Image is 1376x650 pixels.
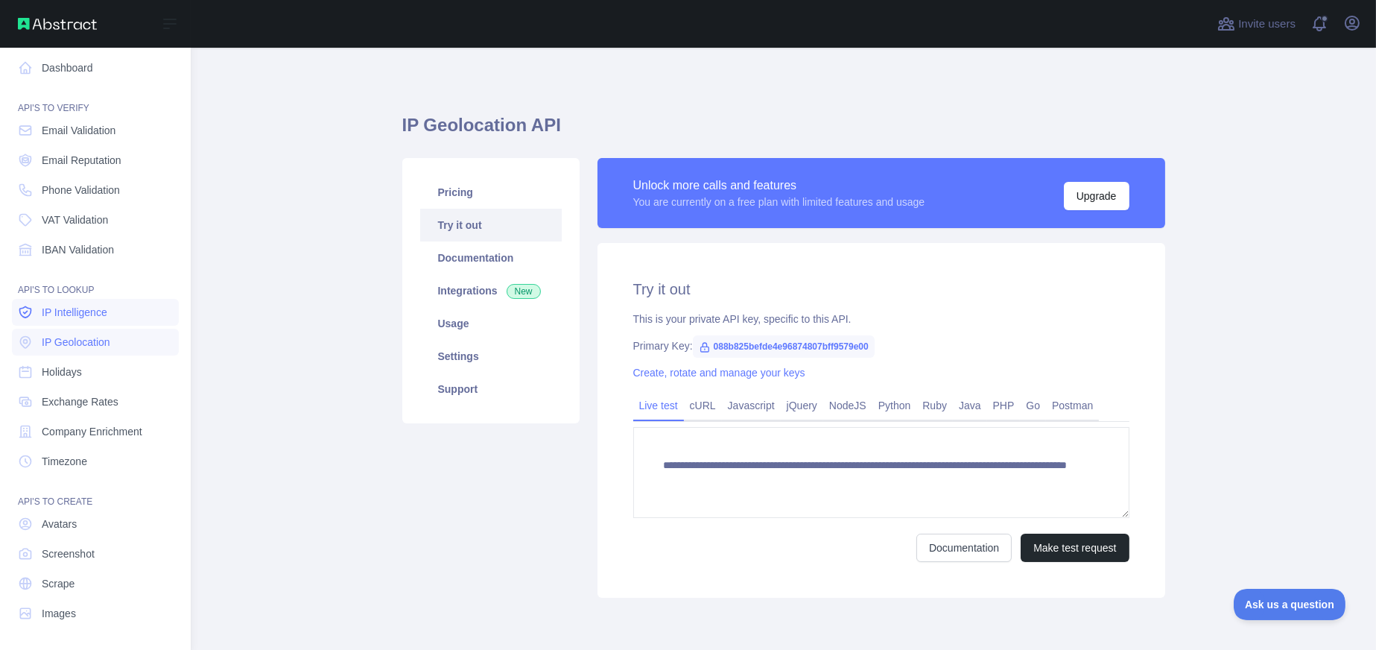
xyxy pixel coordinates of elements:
a: Exchange Rates [12,388,179,415]
span: Avatars [42,517,77,531]
span: IBAN Validation [42,242,114,257]
a: Integrations New [420,274,562,307]
span: Timezone [42,454,87,469]
span: Email Reputation [42,153,121,168]
span: Holidays [42,365,82,379]
button: Upgrade [1064,182,1129,210]
a: Usage [420,307,562,340]
div: This is your private API key, specific to this API. [633,312,1129,326]
a: Holidays [12,359,179,385]
a: Javascript [722,394,781,417]
a: Create, rotate and manage your keys [633,367,805,379]
a: Ruby [916,394,953,417]
div: API'S TO LOOKUP [12,266,179,296]
a: IBAN Validation [12,236,179,263]
span: Company Enrichment [42,424,142,439]
a: PHP [987,394,1021,417]
a: Screenshot [12,540,179,567]
a: Live test [633,394,684,417]
div: API'S TO CREATE [12,478,179,508]
a: Timezone [12,448,179,475]
a: Images [12,600,179,627]
a: Java [953,394,987,417]
div: API'S TO VERIFY [12,84,179,114]
a: Dashboard [12,54,179,81]
span: IP Intelligence [42,305,107,320]
a: Try it out [420,209,562,242]
a: Email Reputation [12,147,179,174]
a: Documentation [420,242,562,274]
span: Images [42,606,76,621]
div: You are currently on a free plan with limited features and usage [633,195,925,209]
a: Email Validation [12,117,179,144]
a: Pricing [420,176,562,209]
button: Invite users [1214,12,1299,36]
button: Make test request [1021,534,1129,562]
a: Support [420,373,562,406]
span: VAT Validation [42,212,108,227]
div: Unlock more calls and features [633,177,925,195]
a: Company Enrichment [12,418,179,445]
a: Go [1020,394,1046,417]
span: Phone Validation [42,183,120,198]
a: Python [872,394,917,417]
div: Primary Key: [633,338,1129,353]
a: Avatars [12,511,179,537]
a: NodeJS [823,394,872,417]
a: cURL [684,394,722,417]
span: IP Geolocation [42,335,110,350]
a: Settings [420,340,562,373]
span: Exchange Rates [42,394,118,409]
span: Screenshot [42,546,95,561]
a: IP Intelligence [12,299,179,326]
iframe: Toggle Customer Support [1234,589,1346,620]
a: VAT Validation [12,206,179,233]
a: Scrape [12,570,179,597]
span: 088b825befde4e96874807bff9579e00 [693,335,875,358]
span: Invite users [1238,16,1296,33]
a: Postman [1046,394,1099,417]
a: Phone Validation [12,177,179,203]
h2: Try it out [633,279,1129,300]
span: Scrape [42,576,74,591]
h1: IP Geolocation API [402,113,1165,149]
span: New [507,284,541,299]
a: IP Geolocation [12,329,179,356]
span: Email Validation [42,123,115,138]
a: jQuery [781,394,823,417]
img: Abstract API [18,18,97,30]
a: Documentation [916,534,1012,562]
